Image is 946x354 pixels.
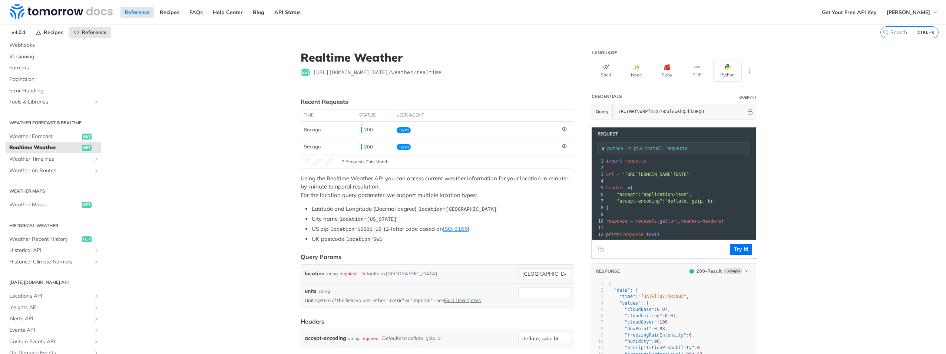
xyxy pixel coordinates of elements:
[713,60,742,82] button: Python
[397,144,411,150] span: Try It!
[357,109,394,121] th: status
[614,288,630,293] span: "data"
[609,281,611,286] span: {
[9,87,99,95] span: Error Handling
[592,178,605,184] div: 4
[592,332,603,338] div: 9
[592,281,603,287] div: 1
[592,104,613,119] button: Query
[9,167,92,174] span: Weather on Routes
[9,327,92,334] span: Events API
[6,313,101,324] a: Alerts APIShow subpages for Alerts API
[304,127,321,132] span: 8m ago
[44,29,63,36] span: Recipes
[361,127,362,133] span: 200
[592,307,603,313] div: 5
[739,95,756,100] div: QueryInformation
[305,287,317,295] label: units
[301,69,310,76] span: get
[312,235,574,243] li: UK postcode
[348,333,360,344] div: string
[689,332,692,338] span: 0
[883,29,889,35] svg: Search
[606,158,622,164] span: import
[592,231,605,238] div: 12
[730,244,752,255] button: Try It!
[301,97,348,106] div: Recent Requests
[622,172,692,177] span: "[URL][DOMAIN_NAME][DATE]"
[9,315,92,322] span: Alerts API
[752,96,756,99] i: Information
[340,268,357,279] div: required
[32,27,67,38] a: Recipes
[887,9,930,16] span: [PERSON_NAME]
[592,319,603,325] div: 7
[592,313,603,319] div: 6
[6,131,101,142] a: Weather Forecastget
[10,4,113,19] img: Tomorrow.io Weather API Docs
[615,104,746,119] input: apikey
[6,74,101,85] a: Pagination
[313,69,441,76] span: https://api.tomorrow.io/v4/weather/realtime
[93,259,99,265] button: Show subpages for Historical Climate Normals
[657,307,668,312] span: 0.07
[6,256,101,268] a: Historical Climate NormalsShow subpages for Historical Climate Normals
[596,268,620,275] button: RESPONSE
[9,304,92,311] span: Insights API
[670,219,678,224] span: url
[609,301,649,306] span: : {
[654,326,665,331] span: 0.88
[9,292,92,300] span: Locations API
[681,219,700,224] span: headers
[596,244,606,255] button: Copy to clipboard
[592,60,620,82] button: Shell
[301,109,357,121] th: time
[592,338,603,345] div: 10
[6,245,101,256] a: Historical APIShow subpages for Historical API
[93,156,99,162] button: Show subpages for Weather Timelines
[609,294,689,299] span: : ,
[6,51,101,62] a: Versioning
[592,171,605,178] div: 3
[625,332,686,338] span: "freezingRainIntensity"
[883,7,942,18] button: [PERSON_NAME]
[185,7,207,18] a: FAQs
[93,168,99,174] button: Show subpages for Weather on Routes
[592,211,605,218] div: 9
[609,332,694,338] span: : ,
[744,65,755,76] button: More Languages
[444,297,481,303] a: Field Descriptors
[312,205,574,213] li: Latitude and Longitude (Decimal degree)
[6,234,101,245] a: Weather Recent Historyget
[312,225,574,233] li: US zip (2-letter code based on )
[6,336,101,347] a: Custom Events APIShow subpages for Custom Events API
[82,29,107,36] span: Reference
[609,307,670,312] span: : ,
[9,201,80,209] span: Weather Maps
[6,96,101,108] a: Tools & LibrariesShow subpages for Tools & Libraries
[697,268,705,274] span: 200
[697,345,699,350] span: 0
[665,313,676,318] span: 0.07
[6,279,101,286] h2: [DATE][DOMAIN_NAME] API
[592,294,603,300] div: 3
[659,319,668,325] span: 100
[209,7,247,18] a: Help Center
[9,76,99,83] span: Pagination
[443,225,468,232] a: ISO-3166
[625,313,662,318] span: "cloudCeiling"
[700,219,702,224] span: =
[9,247,92,254] span: Historical API
[330,227,381,232] span: location=10001 US
[606,219,724,224] span: . ( , )
[249,7,268,18] a: Blog
[7,27,30,38] span: v4.0.1
[340,217,397,222] span: location=[US_STATE]
[592,224,605,231] div: 11
[609,319,670,325] span: : ,
[6,142,101,153] a: Realtime Weatherget
[360,124,391,136] div: 200
[9,236,80,243] span: Weather Recent History
[9,144,80,151] span: Realtime Weather
[638,294,687,299] span: "[DATE]T07:48:00Z"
